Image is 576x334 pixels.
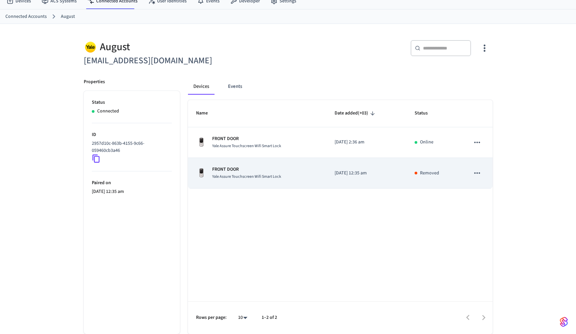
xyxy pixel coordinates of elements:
h6: [EMAIL_ADDRESS][DOMAIN_NAME] [84,54,284,68]
p: Status [92,99,172,106]
div: connected account tabs [188,78,493,95]
p: Paired on [92,179,172,187]
div: August [84,40,284,54]
button: Devices [188,78,215,95]
p: [DATE] 12:35 am [335,170,398,177]
button: Events [223,78,247,95]
p: Online [420,139,433,146]
img: Yale Assure Touchscreen Wifi Smart Lock, Satin Nickel, Front [196,168,207,178]
p: Properties [84,78,105,86]
span: Yale Assure Touchscreen Wifi Smart Lock [212,143,281,149]
p: Rows per page: [196,314,227,321]
p: [DATE] 12:35 am [92,188,172,195]
p: FRONT DOOR [212,135,281,142]
a: Connected Accounts [5,13,47,20]
img: Yale Logo, Square [84,40,97,54]
p: 1–2 of 2 [262,314,277,321]
span: Yale Assure Touchscreen Wifi Smart Lock [212,174,281,179]
p: [DATE] 2:36 am [335,139,398,146]
p: 2957d10c-863b-4155-9c66-059460cb3a46 [92,140,169,154]
table: sticky table [188,100,493,189]
p: ID [92,131,172,138]
span: Name [196,108,217,119]
p: FRONT DOOR [212,166,281,173]
p: Connected [97,108,119,115]
img: Yale Assure Touchscreen Wifi Smart Lock, Satin Nickel, Front [196,137,207,148]
div: 10 [235,313,251,323]
span: Date added(+03) [335,108,377,119]
span: Status [415,108,436,119]
img: SeamLogoGradient.69752ec5.svg [560,316,568,327]
p: Removed [420,170,439,177]
a: August [61,13,75,20]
